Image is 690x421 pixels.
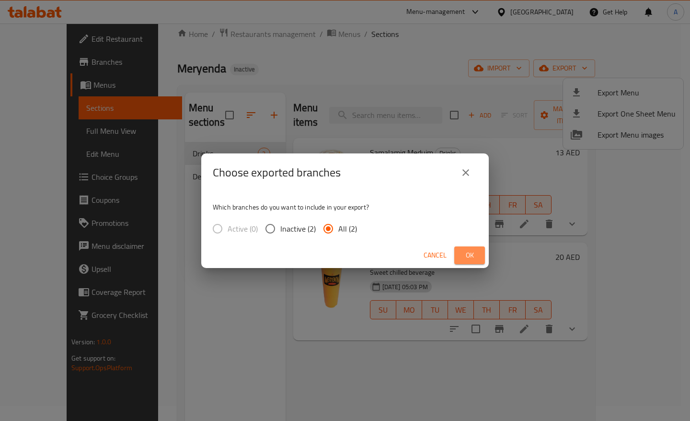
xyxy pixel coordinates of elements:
[420,246,450,264] button: Cancel
[213,202,477,212] p: Which branches do you want to include in your export?
[454,246,485,264] button: Ok
[338,223,357,234] span: All (2)
[424,249,447,261] span: Cancel
[462,249,477,261] span: Ok
[228,223,258,234] span: Active (0)
[213,165,341,180] h2: Choose exported branches
[280,223,316,234] span: Inactive (2)
[454,161,477,184] button: close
